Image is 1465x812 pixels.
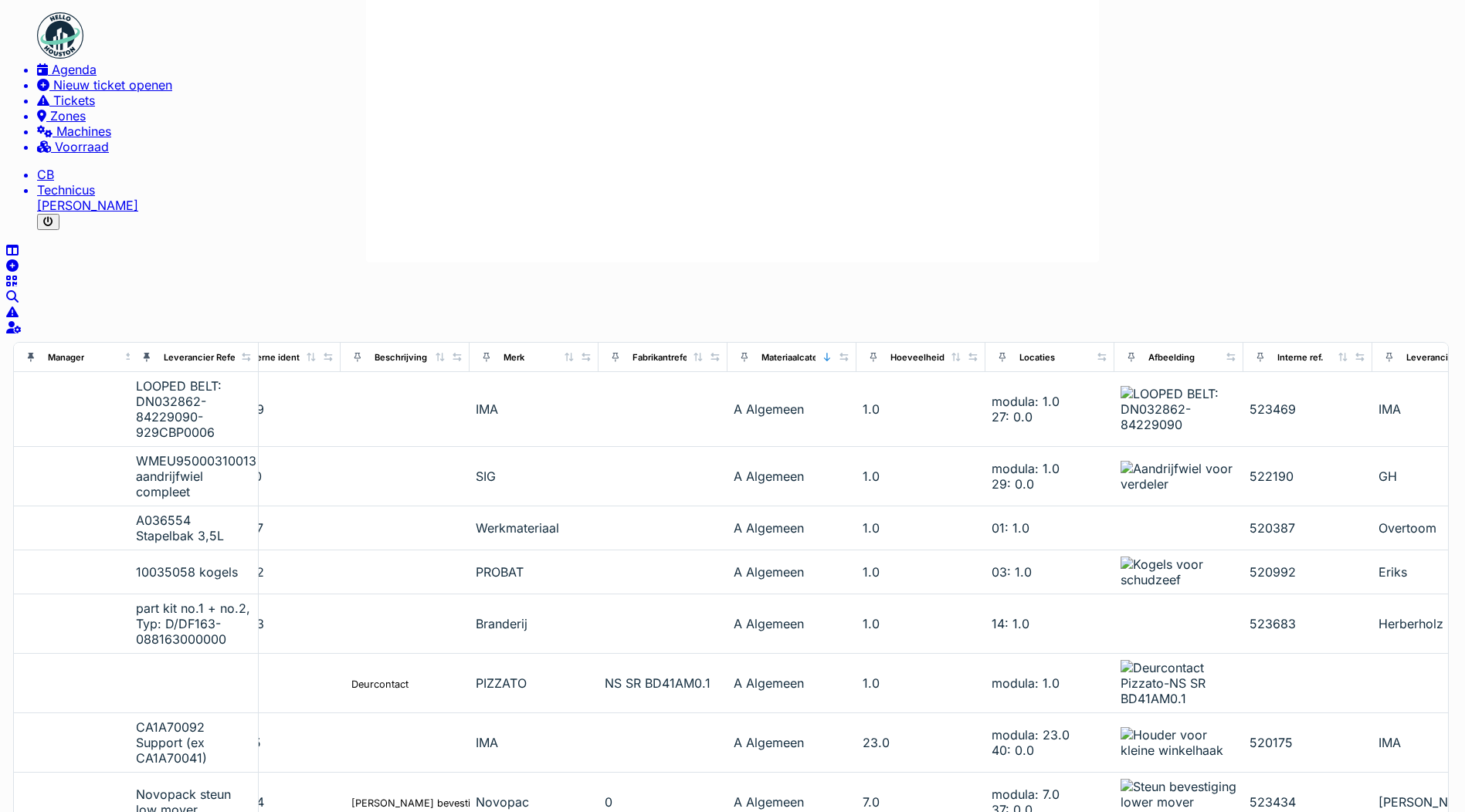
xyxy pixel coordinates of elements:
[1250,520,1366,536] div: 520387
[1019,352,1055,363] div: Locaties
[218,401,334,417] div: 523469
[734,520,850,536] div: A Algemeen
[136,513,224,543] span: A036554 Stapelbak 3,5L
[734,401,850,417] div: A Algemeen
[37,12,83,59] img: Badge_color-CXgf-gQk.svg
[37,123,1459,139] a: Machines
[164,352,260,363] div: Leverancier Referentie
[53,77,172,93] span: Nieuw ticket openen
[351,678,409,690] div: Deurcontact
[1148,352,1195,363] div: Afbeelding
[218,564,334,580] div: 520992
[37,182,1459,213] li: [PERSON_NAME]
[476,735,592,750] div: IMA
[1121,386,1237,432] img: LOOPED BELT: DN032862-84229090
[1379,520,1436,536] span: Overtoom
[136,564,238,580] span: 10035058 kogels
[1379,735,1401,750] span: IMA
[476,401,592,417] div: IMA
[734,794,850,810] div: A Algemeen
[992,461,1060,476] span: modula: 1.0
[734,616,850,631] div: A Algemeen
[734,564,850,580] div: A Algemeen
[218,794,334,810] div: 523434
[1121,660,1237,706] img: Deurcontact Pizzato-NS SR BD41AM0.1
[218,469,334,484] div: 522190
[863,401,979,417] div: 1.0
[136,453,256,499] span: WMEU95000310013 aandrijfwiel compleet
[37,108,1459,123] a: Zones
[992,409,1033,425] span: 27: 0.0
[50,108,86,123] span: Zones
[992,476,1034,492] span: 29: 0.0
[1379,616,1443,631] span: Herberholz
[632,352,713,363] div: Fabrikantreferentie
[863,735,979,750] div: 23.0
[136,378,222,440] span: LOOPED BELT: DN032862-84229090-929CBP0006
[476,469,592,484] div: SIG
[863,675,979,691] div: 1.0
[1250,794,1366,810] div: 523434
[476,794,592,810] div: Novopac
[1121,461,1237,492] img: Aandrijfwiel voor verdeler
[1379,564,1407,580] span: Eriks
[605,794,721,810] div: 0
[476,564,592,580] div: PROBAT
[1379,401,1401,417] span: IMA
[863,794,979,810] div: 7.0
[1250,401,1366,417] div: 523469
[605,675,721,691] div: NS SR BD41AM0.1
[734,469,850,484] div: A Algemeen
[48,352,84,363] div: Manager
[52,62,97,77] span: Agenda
[863,616,979,631] div: 1.0
[992,520,1029,536] span: 01: 1.0
[37,77,1459,93] a: Nieuw ticket openen
[1250,469,1366,484] div: 522190
[218,735,334,750] div: 520175
[37,167,1459,182] li: CB
[992,564,1032,580] span: 03: 1.0
[1250,616,1366,631] div: 523683
[246,352,329,363] div: Interne identificator
[55,139,109,154] span: Voorraad
[992,394,1060,409] span: modula: 1.0
[992,743,1034,758] span: 40: 0.0
[504,352,524,363] div: Merk
[375,352,427,363] div: Beschrijving
[1277,352,1324,363] div: Interne ref.
[1121,727,1237,758] img: Houder voor kleine winkelhaak
[1250,735,1366,750] div: 520175
[1250,564,1366,580] div: 520992
[863,564,979,580] div: 1.0
[1406,352,1457,363] div: Leverancier
[37,93,1459,108] a: Tickets
[476,616,592,631] div: Branderij
[1121,557,1237,587] img: Kogels voor schudzeef
[136,601,250,647] span: part kit no.1 + no.2, Typ: D/DF163-088163000000
[476,520,592,536] div: Werkmateriaal
[1379,469,1397,484] span: GH
[734,675,850,691] div: A Algemeen
[863,469,979,484] div: 1.0
[863,520,979,536] div: 1.0
[734,735,850,750] div: A Algemeen
[992,616,1029,631] span: 14: 1.0
[890,352,944,363] div: Hoeveelheid
[37,139,1459,154] a: Voorraad
[761,352,839,363] div: Materiaalcategorie
[218,616,334,631] div: 523683
[37,182,1459,198] div: Technicus
[37,62,1459,77] a: Agenda
[136,719,207,766] span: CA1A70092 Support (ex CA1A70041)
[992,787,1060,802] span: modula: 7.0
[351,797,597,809] div: [PERSON_NAME] bevestiging lower mover oud type
[992,727,1070,743] span: modula: 23.0
[218,520,334,536] div: 520387
[53,93,95,108] span: Tickets
[37,167,1459,213] a: CB Technicus[PERSON_NAME]
[476,675,592,691] div: PIZZATO
[56,123,111,139] span: Machines
[992,675,1060,691] span: modula: 1.0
